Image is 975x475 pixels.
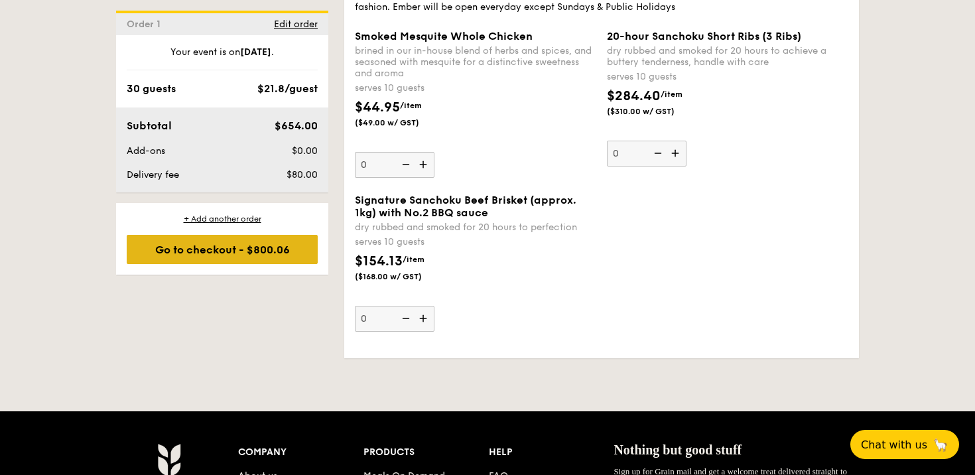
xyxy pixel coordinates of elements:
[127,169,179,180] span: Delivery fee
[850,430,959,459] button: Chat with us🦙
[127,235,318,264] div: Go to checkout - $800.06
[355,222,596,233] div: dry rubbed and smoked for 20 hours to perfection
[355,194,576,219] span: Signature Sanchoku Beef Brisket (approx. 1kg) with No.2 BBQ sauce
[127,145,165,157] span: Add-ons
[240,46,271,58] strong: [DATE]
[400,101,422,110] span: /item
[607,70,848,84] div: serves 10 guests
[355,82,596,95] div: serves 10 guests
[127,81,176,97] div: 30 guests
[238,443,363,462] div: Company
[661,90,682,99] span: /item
[933,437,948,452] span: 🦙
[489,443,614,462] div: Help
[355,152,434,178] input: Smoked Mesquite Whole Chickenbrined in our in-house blend of herbs and spices, and seasoned with ...
[607,45,848,68] div: dry rubbed and smoked for 20 hours to achieve a buttery tenderness, handle with care
[607,106,697,117] span: ($310.00 w/ GST)
[355,30,533,42] span: Smoked Mesquite Whole Chicken
[607,88,661,104] span: $284.40
[355,117,445,128] span: ($49.00 w/ GST)
[861,439,927,451] span: Chat with us
[355,253,403,269] span: $154.13
[647,141,667,166] img: icon-reduce.1d2dbef1.svg
[275,119,318,132] span: $654.00
[667,141,686,166] img: icon-add.58712e84.svg
[395,152,415,177] img: icon-reduce.1d2dbef1.svg
[355,45,596,79] div: brined in our in-house blend of herbs and spices, and seasoned with mesquite for a distinctive sw...
[355,271,445,282] span: ($168.00 w/ GST)
[287,169,318,180] span: $80.00
[395,306,415,331] img: icon-reduce.1d2dbef1.svg
[607,30,801,42] span: 20-hour Sanchoku Short Ribs (3 Ribs)
[403,255,424,264] span: /item
[363,443,489,462] div: Products
[415,306,434,331] img: icon-add.58712e84.svg
[292,145,318,157] span: $0.00
[127,119,172,132] span: Subtotal
[607,141,686,167] input: 20-hour Sanchoku Short Ribs (3 Ribs)dry rubbed and smoked for 20 hours to achieve a buttery tende...
[355,306,434,332] input: Signature Sanchoku Beef Brisket (approx. 1kg) with No.2 BBQ saucedry rubbed and smoked for 20 hou...
[355,236,596,249] div: serves 10 guests
[257,81,318,97] div: $21.8/guest
[614,442,742,457] span: Nothing but good stuff
[127,19,166,30] span: Order 1
[127,46,318,70] div: Your event is on .
[274,19,318,30] span: Edit order
[127,214,318,224] div: + Add another order
[415,152,434,177] img: icon-add.58712e84.svg
[355,100,400,115] span: $44.95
